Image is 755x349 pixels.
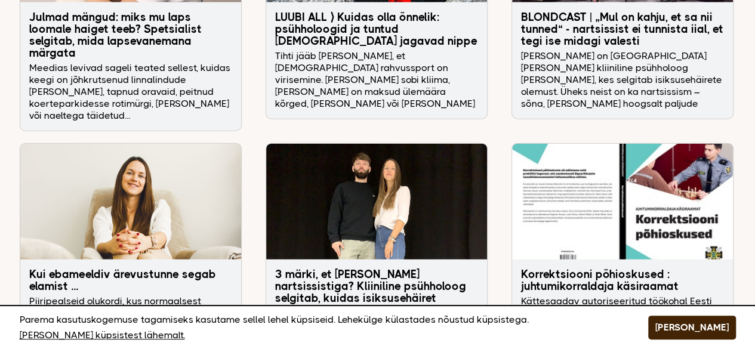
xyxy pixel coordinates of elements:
[275,50,478,110] p: Tihti jääb [PERSON_NAME], et [DEMOGRAPHIC_DATA] rahvussport on virisemine. [PERSON_NAME] sobi kli...
[521,11,724,47] h3: BLONDCAST | „Mul on kahju, et sa nii tunned“ - nartsissist ei tunnista iial, et tegi ise midagi v...
[521,50,724,110] p: [PERSON_NAME] on [GEOGRAPHIC_DATA] [PERSON_NAME] kliiniline psühholoog [PERSON_NAME], kes selgita...
[20,312,618,343] p: Parema kasutuskogemuse tagamiseks kasutame sellel lehel küpsiseid. Lehekülge külastades nõustud k...
[521,268,724,292] h3: Korrektsiooni põhioskused : juhtumikorraldaja käsiraamat
[29,268,232,292] h3: Kui ebameeldiv ärevustunne segab elamist ...
[275,11,478,47] h3: LUUBI ALL ⟩ Kuidas olla õnnelik: psühholoogid ja tuntud [DEMOGRAPHIC_DATA] jagavad nippe
[275,268,478,316] h3: 3 märki, et [PERSON_NAME] nartsissistiga? Kliiniline psühholoog selgitab, kuidas isiksusehäiret t...
[648,316,736,339] button: [PERSON_NAME]
[29,11,232,59] h3: Julmad mängud: miks mu laps loomale haiget teeb? Spetsialist selgitab, mida lapsevanemana märgata
[29,62,232,122] p: Meedias levivad sageli teated sellest, kuidas keegi on jõhkrutsenud linnalindude [PERSON_NAME], t...
[20,328,185,343] a: [PERSON_NAME] küpsistest lähemalt.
